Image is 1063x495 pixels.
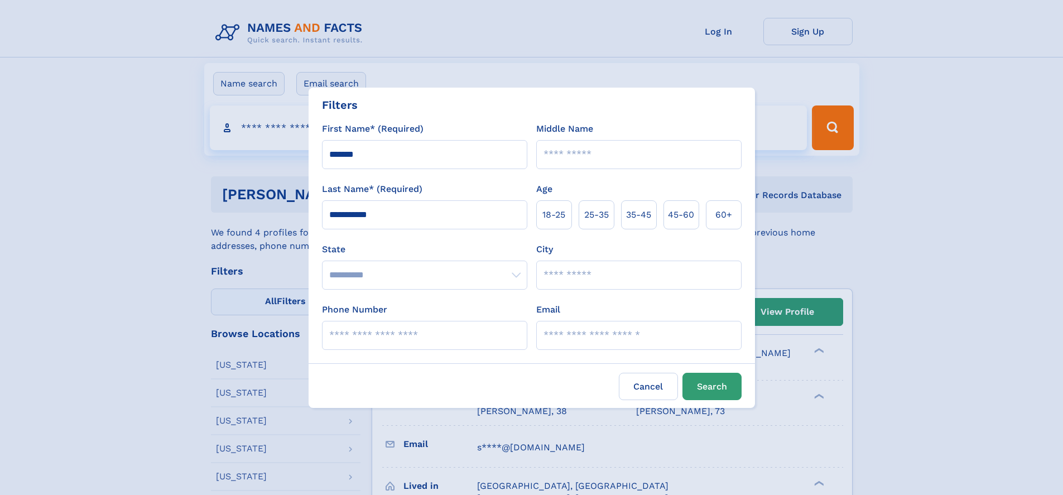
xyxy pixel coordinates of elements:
label: Cancel [619,373,678,400]
span: 35‑45 [626,208,651,222]
label: First Name* (Required) [322,122,424,136]
label: State [322,243,527,256]
span: 18‑25 [542,208,565,222]
button: Search [682,373,742,400]
div: Filters [322,97,358,113]
label: Age [536,182,552,196]
label: City [536,243,553,256]
label: Phone Number [322,303,387,316]
span: 60+ [715,208,732,222]
label: Email [536,303,560,316]
span: 45‑60 [668,208,694,222]
span: 25‑35 [584,208,609,222]
label: Middle Name [536,122,593,136]
label: Last Name* (Required) [322,182,422,196]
